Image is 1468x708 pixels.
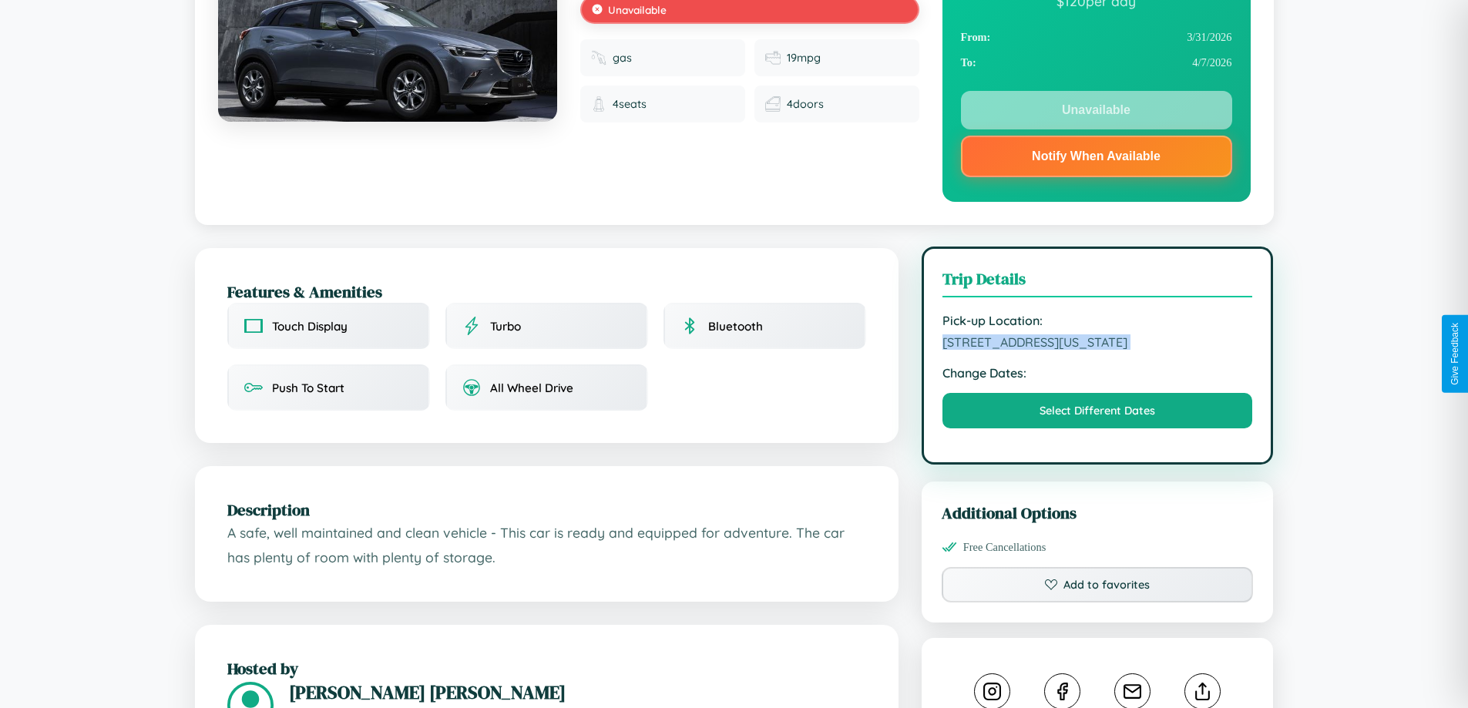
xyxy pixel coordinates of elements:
[787,51,821,65] span: 19 mpg
[289,679,866,705] h3: [PERSON_NAME] [PERSON_NAME]
[963,541,1046,554] span: Free Cancellations
[942,365,1253,381] strong: Change Dates:
[1450,323,1460,385] div: Give Feedback
[961,25,1232,50] div: 3 / 31 / 2026
[227,657,866,679] h2: Hosted by
[227,280,866,303] h2: Features & Amenities
[227,498,866,521] h2: Description
[765,50,781,65] img: Fuel efficiency
[227,521,866,569] p: A safe, well maintained and clean vehicle - This car is ready and equipped for adventure. The car...
[961,31,991,44] strong: From:
[942,567,1254,602] button: Add to favorites
[942,334,1253,350] span: [STREET_ADDRESS][US_STATE]
[490,319,521,334] span: Turbo
[961,91,1232,129] button: Unavailable
[613,51,632,65] span: gas
[765,96,781,112] img: Doors
[961,136,1232,177] button: Notify When Available
[961,56,976,69] strong: To:
[591,50,606,65] img: Fuel type
[787,97,824,111] span: 4 doors
[272,319,348,334] span: Touch Display
[272,381,344,395] span: Push To Start
[490,381,573,395] span: All Wheel Drive
[608,3,667,16] span: Unavailable
[942,267,1253,297] h3: Trip Details
[591,96,606,112] img: Seats
[942,313,1253,328] strong: Pick-up Location:
[942,502,1254,524] h3: Additional Options
[961,50,1232,75] div: 4 / 7 / 2026
[613,97,647,111] span: 4 seats
[942,393,1253,428] button: Select Different Dates
[708,319,763,334] span: Bluetooth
